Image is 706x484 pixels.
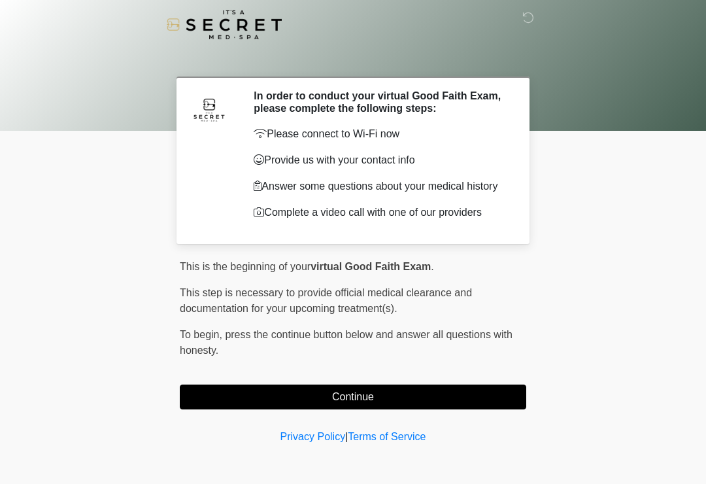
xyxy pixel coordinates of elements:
[170,47,536,71] h1: ‎ ‎
[180,287,472,314] span: This step is necessary to provide official medical clearance and documentation for your upcoming ...
[311,261,431,272] strong: virtual Good Faith Exam
[254,179,507,194] p: Answer some questions about your medical history
[345,431,348,442] a: |
[180,385,526,409] button: Continue
[180,329,513,356] span: press the continue button below and answer all questions with honesty.
[431,261,433,272] span: .
[190,90,229,129] img: Agent Avatar
[180,329,225,340] span: To begin,
[254,90,507,114] h2: In order to conduct your virtual Good Faith Exam, please complete the following steps:
[254,126,507,142] p: Please connect to Wi-Fi now
[180,261,311,272] span: This is the beginning of your
[254,205,507,220] p: Complete a video call with one of our providers
[348,431,426,442] a: Terms of Service
[280,431,346,442] a: Privacy Policy
[254,152,507,168] p: Provide us with your contact info
[167,10,282,39] img: It's A Secret Med Spa Logo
